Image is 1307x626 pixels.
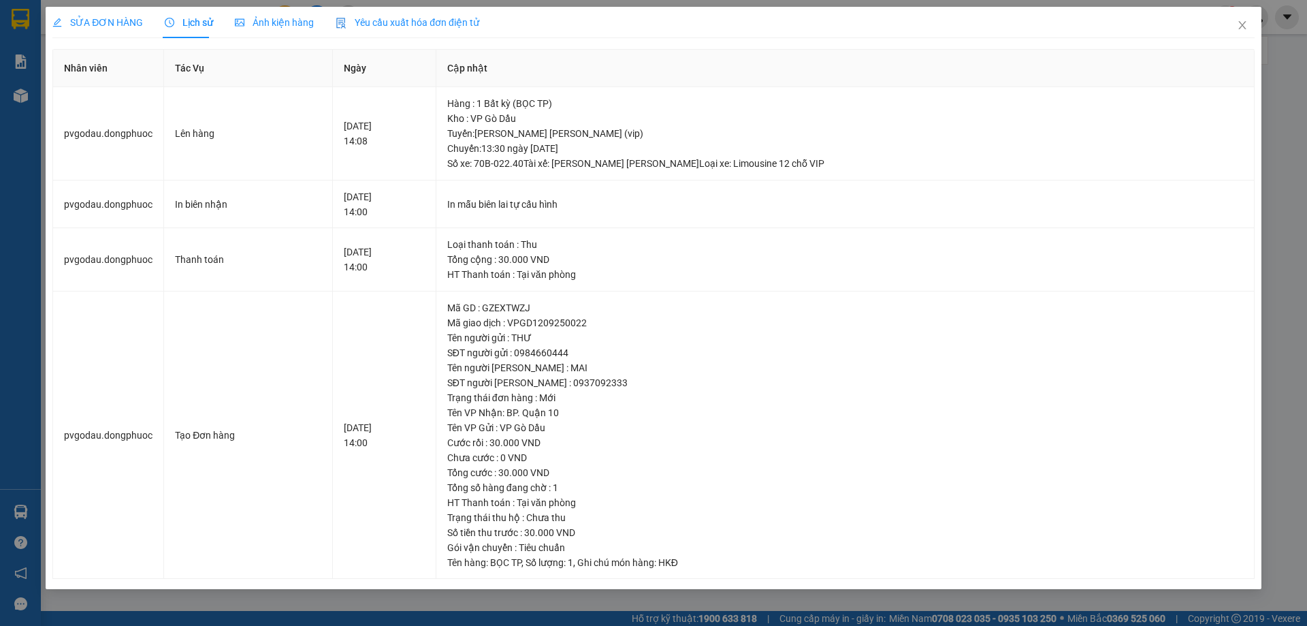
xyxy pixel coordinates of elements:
div: Số tiền thu trước : 30.000 VND [447,525,1243,540]
div: Tạo Đơn hàng [175,428,321,443]
span: clock-circle [165,18,174,27]
div: In biên nhận [175,197,321,212]
td: pvgodau.dongphuoc [53,292,164,580]
div: SĐT người [PERSON_NAME] : 0937092333 [447,375,1243,390]
div: Tổng số hàng đang chờ : 1 [447,480,1243,495]
th: Cập nhật [436,50,1255,87]
td: pvgodau.dongphuoc [53,228,164,292]
div: Tổng cộng : 30.000 VND [447,252,1243,267]
div: Gói vận chuyển : Tiêu chuẩn [447,540,1243,555]
div: Thanh toán [175,252,321,267]
span: picture [235,18,244,27]
div: Mã GD : GZEXTWZJ [447,300,1243,315]
div: Tên VP Nhận: BP. Quận 10 [447,405,1243,420]
div: Tên VP Gửi : VP Gò Dầu [447,420,1243,435]
span: Yêu cầu xuất hóa đơn điện tử [336,17,479,28]
span: SỬA ĐƠN HÀNG [52,17,143,28]
span: close [1237,20,1248,31]
div: Tên hàng: , Số lượng: , Ghi chú món hàng: [447,555,1243,570]
span: BỌC TP [490,557,521,568]
div: SĐT người gửi : 0984660444 [447,345,1243,360]
div: Mã giao dịch : VPGD1209250022 [447,315,1243,330]
span: HKĐ [658,557,678,568]
div: Trạng thái đơn hàng : Mới [447,390,1243,405]
div: Tên người [PERSON_NAME] : MAI [447,360,1243,375]
td: pvgodau.dongphuoc [53,181,164,229]
div: [DATE] 14:00 [344,245,425,275]
button: Close [1223,7,1261,45]
div: HT Thanh toán : Tại văn phòng [447,495,1243,510]
div: Chưa cước : 0 VND [447,450,1243,465]
div: Lên hàng [175,126,321,141]
span: Lịch sử [165,17,213,28]
div: [DATE] 14:08 [344,119,425,148]
span: Ảnh kiện hàng [235,17,314,28]
span: 1 [568,557,573,568]
div: HT Thanh toán : Tại văn phòng [447,267,1243,282]
div: Hàng : 1 Bất kỳ (BỌC TP) [447,96,1243,111]
img: icon [336,18,346,29]
span: edit [52,18,62,27]
div: In mẫu biên lai tự cấu hình [447,197,1243,212]
div: Cước rồi : 30.000 VND [447,435,1243,450]
div: [DATE] 14:00 [344,189,425,219]
div: Kho : VP Gò Dầu [447,111,1243,126]
div: Trạng thái thu hộ : Chưa thu [447,510,1243,525]
td: pvgodau.dongphuoc [53,87,164,181]
div: Tuyến : [PERSON_NAME] [PERSON_NAME] (vip) Chuyến: 13:30 ngày [DATE] Số xe: 70B-022.40 Tài xế: [PE... [447,126,1243,171]
th: Nhân viên [53,50,164,87]
th: Ngày [333,50,436,87]
div: Tổng cước : 30.000 VND [447,465,1243,480]
th: Tác Vụ [164,50,333,87]
div: [DATE] 14:00 [344,420,425,450]
div: Loại thanh toán : Thu [447,237,1243,252]
div: Tên người gửi : THƯ [447,330,1243,345]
